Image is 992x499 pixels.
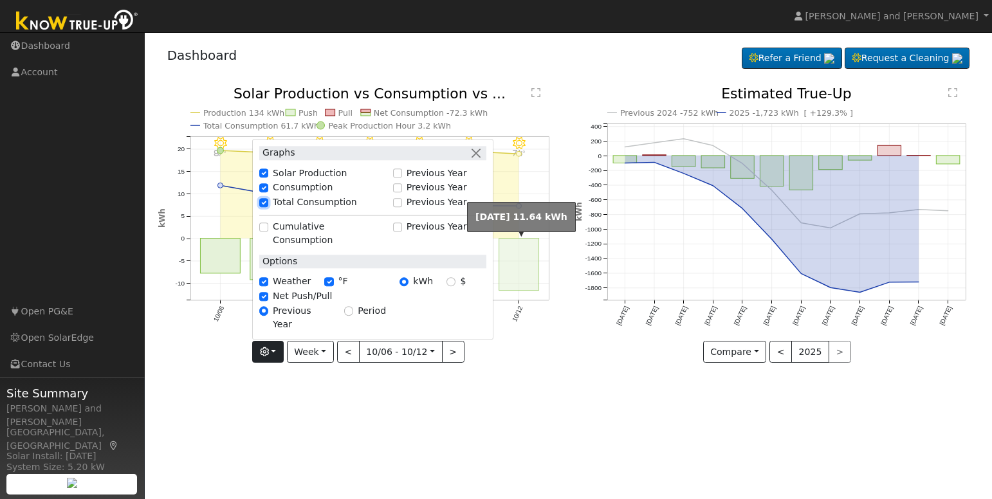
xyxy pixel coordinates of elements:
[393,198,402,207] input: Previous Year
[179,257,185,264] text: -5
[6,460,138,474] div: System Size: 5.20 kW
[175,280,185,287] text: -10
[850,305,865,326] text: [DATE]
[615,305,630,326] text: [DATE]
[598,152,602,159] text: 0
[585,240,602,248] text: -1200
[703,305,718,326] text: [DATE]
[259,277,268,286] input: Weather
[328,121,451,131] text: Peak Production Hour 3.2 kWh
[374,108,488,118] text: Net Consumption -72.3 kWh
[585,226,602,233] text: -1000
[511,305,524,323] text: 10/12
[916,280,921,285] circle: onclick=""
[217,183,223,188] circle: onclick=""
[461,275,466,289] label: $
[711,183,716,188] circle: onclick=""
[344,307,353,316] input: Period
[672,156,696,167] rect: onclick=""
[413,275,433,289] label: kWh
[273,275,311,289] label: Weather
[591,123,602,130] text: 400
[259,147,295,160] label: Graphs
[259,168,268,177] input: Solar Production
[948,87,957,98] text: 
[499,239,539,291] rect: onclick=""
[407,220,467,233] label: Previous Year
[6,385,138,402] span: Site Summary
[214,137,226,150] i: 10/06 - Clear
[674,305,689,326] text: [DATE]
[234,86,506,102] text: Solar Production vs Consumption vs ...
[791,305,806,326] text: [DATE]
[731,156,755,178] rect: onclick=""
[937,156,960,164] rect: onclick=""
[338,275,348,289] label: °F
[273,289,332,303] label: Net Push/Pull
[324,277,333,286] input: °F
[939,305,953,326] text: [DATE]
[108,440,120,451] a: Map
[400,277,409,286] input: kWh
[805,11,978,21] span: [PERSON_NAME] and [PERSON_NAME]
[259,292,268,301] input: Net Push/Pull
[203,108,284,118] text: Production 134 kWh
[259,198,268,207] input: Total Consumption
[585,284,602,291] text: -1800
[828,226,833,231] circle: onclick=""
[858,290,863,295] circle: onclick=""
[789,156,813,190] rect: onclick=""
[177,190,185,197] text: 10
[6,449,138,463] div: Solar Install: [DATE]
[721,86,852,102] text: Estimated True-Up
[681,136,686,141] circle: onclick=""
[337,341,360,363] button: <
[622,145,627,150] circle: onclick=""
[200,239,240,273] rect: onclick=""
[250,239,289,280] rect: onclick=""
[681,171,686,176] circle: onclick=""
[393,222,402,231] input: Previous Year
[181,235,185,242] text: 0
[742,48,842,69] a: Refer a Friend
[799,271,804,277] circle: onclick=""
[273,167,347,180] label: Solar Production
[887,210,892,215] circle: onclick=""
[887,280,892,285] circle: onclick=""
[6,402,138,429] div: [PERSON_NAME] and [PERSON_NAME]
[652,160,657,165] circle: onclick=""
[531,87,540,98] text: 
[6,426,138,453] div: [GEOGRAPHIC_DATA], [GEOGRAPHIC_DATA]
[711,143,716,149] circle: onclick=""
[516,151,521,156] circle: onclick=""
[622,161,627,166] circle: onclick=""
[733,305,748,326] text: [DATE]
[10,7,145,36] img: Know True-Up
[730,108,853,118] text: 2025 -1,723 kWh [ +129.3% ]
[845,48,969,69] a: Request a Cleaning
[946,208,951,213] circle: onclick=""
[769,237,775,242] circle: onclick=""
[589,196,602,203] text: -600
[821,305,836,326] text: [DATE]
[591,138,602,145] text: 200
[703,341,767,363] button: Compare
[701,156,725,168] rect: onclick=""
[613,156,637,163] rect: onclick=""
[167,48,237,63] a: Dashboard
[208,150,231,157] p: 87°
[259,183,268,192] input: Consumption
[273,304,331,331] label: Previous Year
[740,206,745,212] circle: onclick=""
[407,167,467,180] label: Previous Year
[299,108,318,118] text: Push
[858,212,863,217] circle: onclick=""
[358,304,386,318] label: Period
[212,305,225,323] text: 10/06
[287,341,334,363] button: Week
[574,203,583,222] text: kWh
[909,305,924,326] text: [DATE]
[513,212,567,222] span: 11.64 kWh
[217,147,223,154] circle: onclick=""
[952,53,962,64] img: retrieve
